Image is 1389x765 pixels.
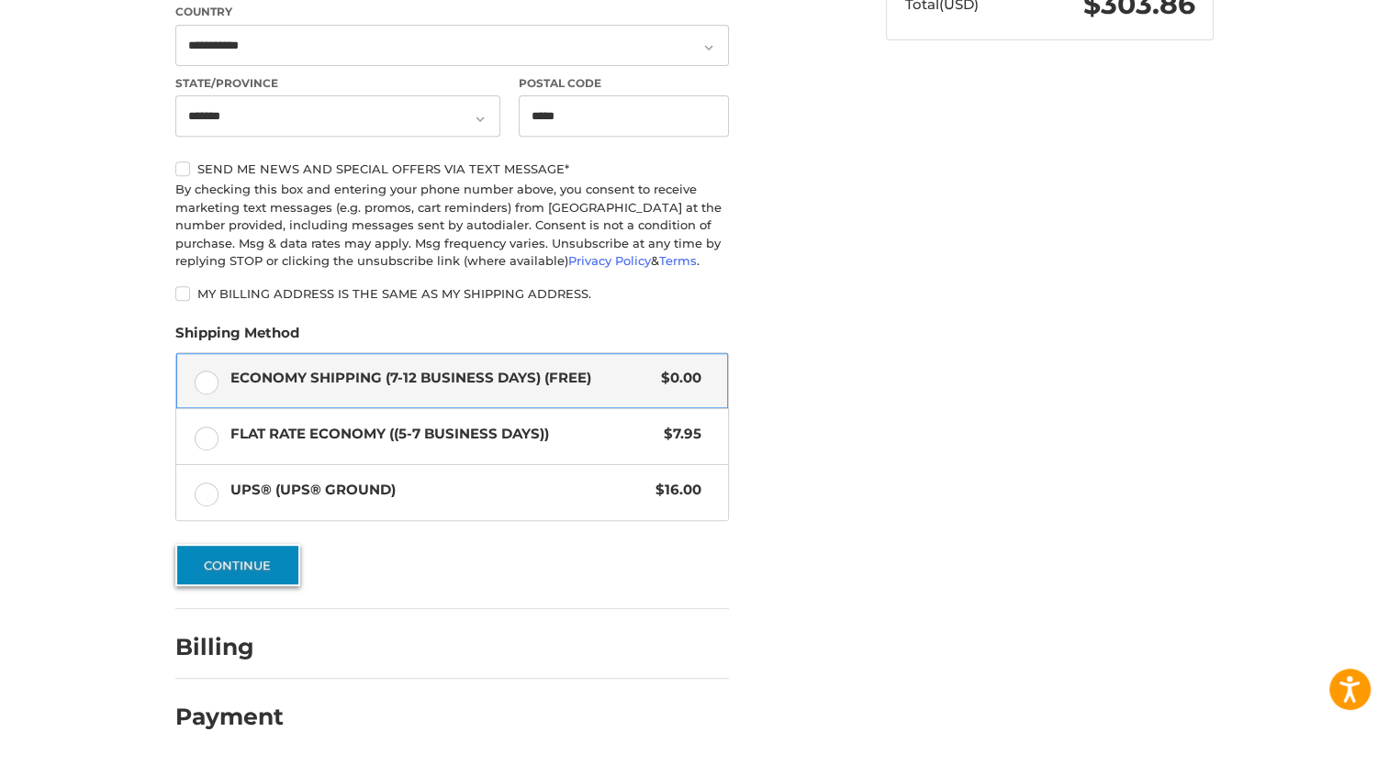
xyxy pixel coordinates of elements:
[175,181,729,271] div: By checking this box and entering your phone number above, you consent to receive marketing text ...
[230,480,647,501] span: UPS® (UPS® Ground)
[175,286,729,301] label: My billing address is the same as my shipping address.
[230,368,653,389] span: Economy Shipping (7-12 Business Days) (Free)
[652,368,701,389] span: $0.00
[568,253,651,268] a: Privacy Policy
[175,4,729,20] label: Country
[175,161,729,176] label: Send me news and special offers via text message*
[659,253,697,268] a: Terms
[175,75,500,92] label: State/Province
[175,633,283,661] h2: Billing
[655,424,701,445] span: $7.95
[230,424,655,445] span: Flat Rate Economy ((5-7 Business Days))
[175,544,300,586] button: Continue
[175,323,299,352] legend: Shipping Method
[1238,715,1389,765] iframe: Google Customer Reviews
[646,480,701,501] span: $16.00
[175,703,284,731] h2: Payment
[519,75,730,92] label: Postal Code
